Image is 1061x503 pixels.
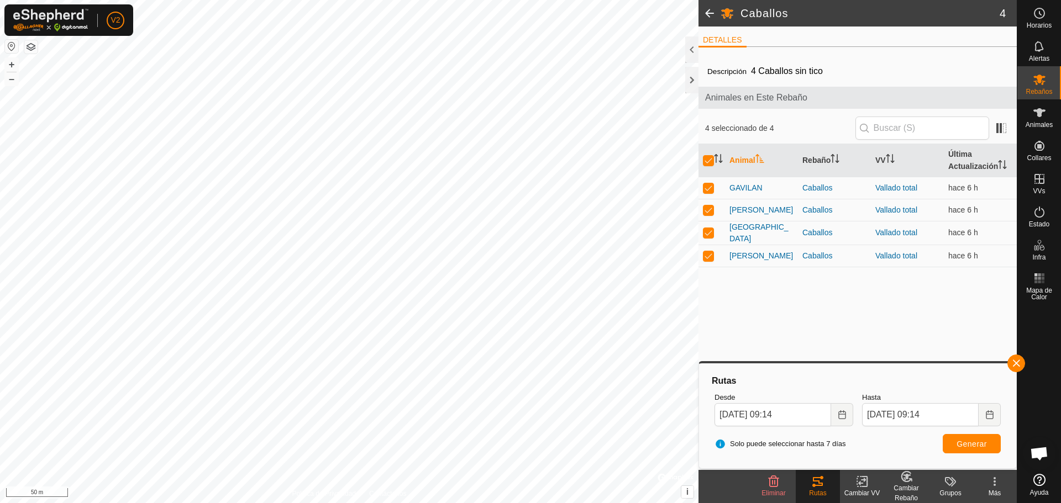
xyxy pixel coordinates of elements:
span: Infra [1032,254,1046,261]
span: VVs [1033,188,1045,194]
input: Buscar (S) [855,117,989,140]
div: Caballos [802,250,866,262]
div: Rutas [796,488,840,498]
span: Generar [957,440,987,448]
a: Vallado total [875,251,917,260]
span: Rebaños [1026,88,1052,95]
th: Animal [725,144,798,177]
li: DETALLES [698,34,747,47]
label: Descripción [707,67,747,76]
img: Logo Gallagher [13,9,88,31]
span: 4 seleccionado de 4 [705,123,855,134]
span: V2 [111,14,120,26]
h2: Caballos [740,7,1000,20]
a: Vallado total [875,228,917,237]
button: + [5,58,18,71]
span: [PERSON_NAME] [729,204,793,216]
th: Rebaño [798,144,871,177]
span: Ayuda [1030,489,1049,496]
p-sorticon: Activar para ordenar [831,156,839,165]
p-sorticon: Activar para ordenar [755,156,764,165]
button: Capas del Mapa [24,40,38,54]
th: Última Actualización [944,144,1017,177]
div: Grupos [928,488,973,498]
p-sorticon: Activar para ordenar [886,156,895,165]
span: [GEOGRAPHIC_DATA] [729,221,794,245]
span: Horarios [1027,22,1052,29]
span: 3 oct 2025, 3:00 [948,205,978,214]
span: [PERSON_NAME] [729,250,793,262]
div: Chat abierto [1023,437,1056,470]
span: Collares [1027,155,1051,161]
button: i [681,486,694,498]
div: Cambiar VV [840,488,884,498]
span: Alertas [1029,55,1049,62]
div: Rutas [710,374,1005,388]
span: Solo puede seleccionar hasta 7 días [715,438,846,449]
span: Animales [1026,121,1053,128]
div: Caballos [802,204,866,216]
label: Desde [715,392,853,403]
span: GAVILAN [729,182,763,194]
span: i [686,487,689,496]
a: Vallado total [875,183,917,192]
div: Más [973,488,1017,498]
span: Estado [1029,221,1049,227]
p-sorticon: Activar para ordenar [714,156,723,165]
span: Eliminar [761,489,785,497]
button: Restablecer Mapa [5,40,18,53]
div: Caballos [802,182,866,194]
button: Generar [943,434,1001,453]
a: Ayuda [1017,469,1061,500]
th: VV [871,144,944,177]
span: 3 oct 2025, 3:00 [948,183,978,192]
p-sorticon: Activar para ordenar [998,162,1007,171]
button: Choose Date [831,403,853,426]
span: Mapa de Calor [1020,287,1058,300]
span: 4 [1000,5,1006,22]
label: Hasta [862,392,1001,403]
a: Política de Privacidad [292,489,356,499]
div: Cambiar Rebaño [884,483,928,503]
div: Caballos [802,227,866,239]
button: Choose Date [979,403,1001,426]
span: 3 oct 2025, 3:00 [948,228,978,237]
span: 4 Caballos sin tico [747,62,827,80]
a: Contáctenos [369,489,406,499]
span: 3 oct 2025, 3:00 [948,251,978,260]
a: Vallado total [875,205,917,214]
button: – [5,72,18,86]
span: Animales en Este Rebaño [705,91,1010,104]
